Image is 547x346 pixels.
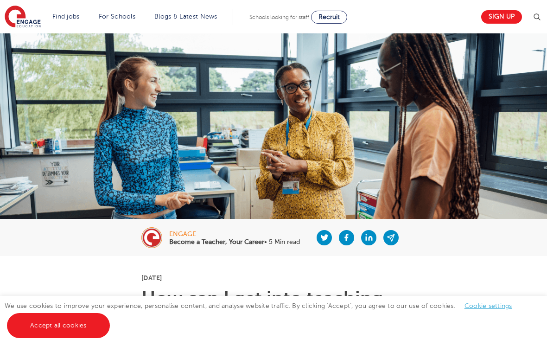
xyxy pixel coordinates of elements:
p: [DATE] [141,275,406,281]
a: Sign up [481,10,522,24]
a: For Schools [99,13,135,20]
p: • 5 Min read [169,239,300,245]
img: Engage Education [5,6,41,29]
a: Accept all cookies [7,313,110,338]
span: We use cookies to improve your experience, personalise content, and analyse website traffic. By c... [5,302,522,329]
div: engage [169,231,300,237]
a: Cookie settings [464,302,512,309]
b: Become a Teacher, Your Career [169,238,264,245]
h1: How can I get into teaching without a degree? [141,289,406,327]
a: Find jobs [52,13,80,20]
span: Recruit [318,13,340,20]
a: Blogs & Latest News [154,13,217,20]
span: Schools looking for staff [249,14,309,20]
a: Recruit [311,11,347,24]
